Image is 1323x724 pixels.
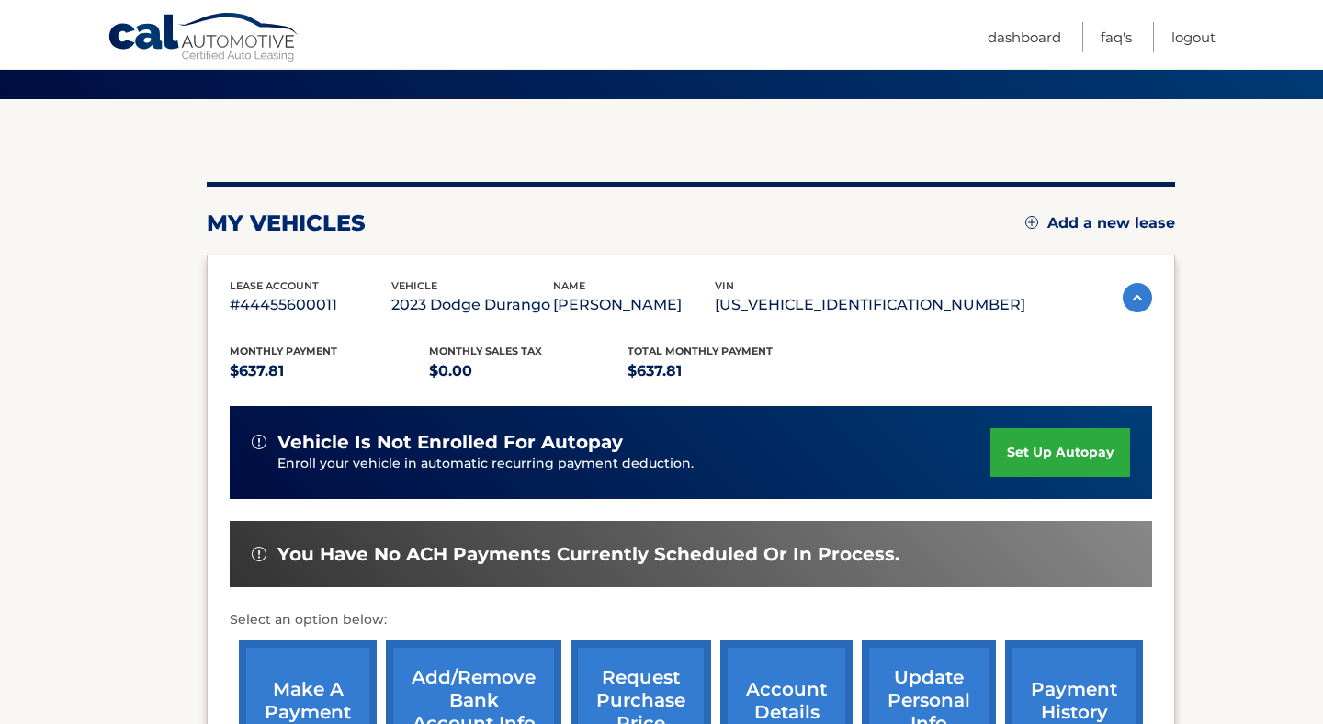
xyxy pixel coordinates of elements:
img: alert-white.svg [252,547,266,561]
h2: my vehicles [207,209,366,237]
p: Enroll your vehicle in automatic recurring payment deduction. [277,454,990,474]
span: vin [715,279,734,292]
img: accordion-active.svg [1123,283,1152,312]
p: $637.81 [628,358,827,384]
img: add.svg [1025,216,1038,229]
p: Select an option below: [230,609,1152,631]
a: Dashboard [988,22,1061,52]
span: You have no ACH payments currently scheduled or in process. [277,543,899,566]
span: Monthly sales Tax [429,345,542,357]
p: 2023 Dodge Durango [391,292,553,318]
a: set up autopay [990,428,1130,477]
span: name [553,279,585,292]
p: $0.00 [429,358,628,384]
a: Cal Automotive [107,12,300,65]
p: #44455600011 [230,292,391,318]
span: vehicle [391,279,437,292]
a: FAQ's [1101,22,1132,52]
a: Add a new lease [1025,214,1175,232]
span: lease account [230,279,319,292]
p: [PERSON_NAME] [553,292,715,318]
span: Total Monthly Payment [628,345,773,357]
img: alert-white.svg [252,435,266,449]
span: Monthly Payment [230,345,337,357]
span: vehicle is not enrolled for autopay [277,431,623,454]
a: Logout [1171,22,1216,52]
p: $637.81 [230,358,429,384]
p: [US_VEHICLE_IDENTIFICATION_NUMBER] [715,292,1025,318]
